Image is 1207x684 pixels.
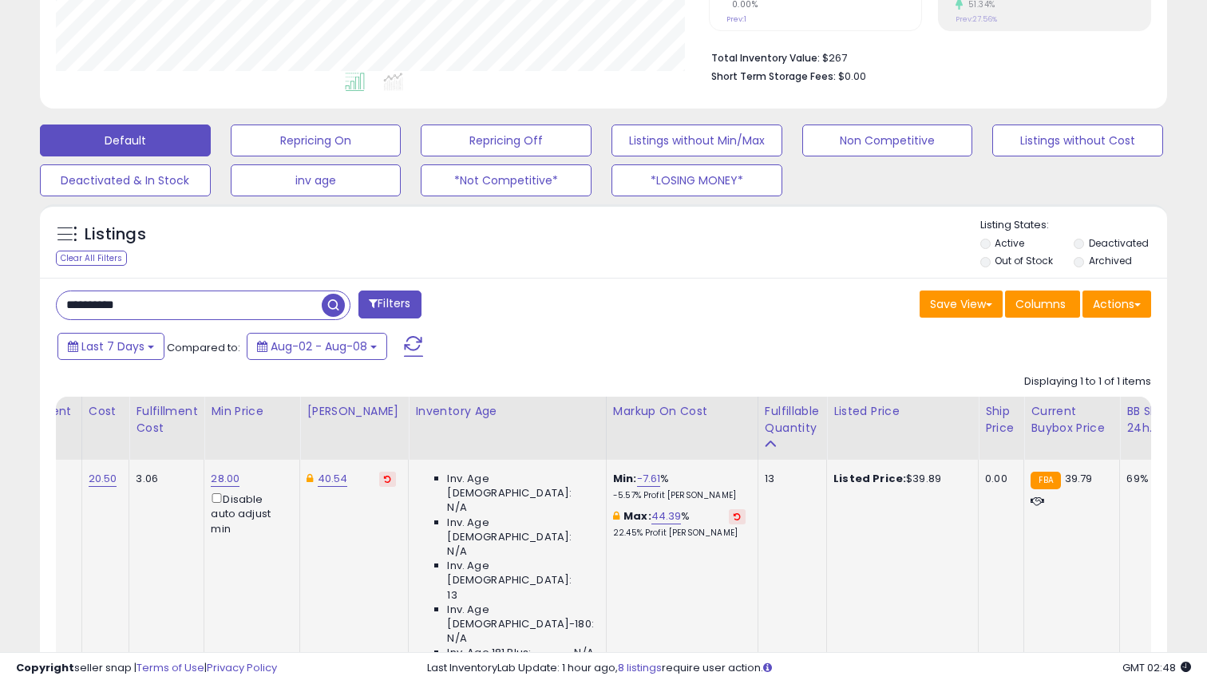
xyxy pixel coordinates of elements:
[995,236,1024,250] label: Active
[711,69,836,83] b: Short Term Storage Fees:
[271,338,367,354] span: Aug-02 - Aug-08
[16,661,277,676] div: seller snap | |
[56,251,127,266] div: Clear All Filters
[447,631,466,646] span: N/A
[1082,291,1151,318] button: Actions
[211,490,287,536] div: Disable auto adjust min
[1089,236,1149,250] label: Deactivated
[920,291,1003,318] button: Save View
[167,340,240,355] span: Compared to:
[765,472,814,486] div: 13
[231,164,402,196] button: inv age
[711,51,820,65] b: Total Inventory Value:
[1015,296,1066,312] span: Columns
[1126,472,1179,486] div: 69%
[447,588,457,603] span: 13
[985,403,1017,437] div: Ship Price
[611,164,782,196] button: *LOSING MONEY*
[318,471,348,487] a: 40.54
[447,500,466,515] span: N/A
[765,403,820,437] div: Fulfillable Quantity
[613,509,746,539] div: %
[358,291,421,318] button: Filters
[613,472,746,501] div: %
[1065,471,1093,486] span: 39.79
[574,646,593,660] span: N/A
[611,125,782,156] button: Listings without Min/Max
[85,223,146,246] h5: Listings
[16,660,74,675] strong: Copyright
[10,403,74,420] div: Fulfillment
[1031,472,1060,489] small: FBA
[136,403,197,437] div: Fulfillment Cost
[833,471,906,486] b: Listed Price:
[247,333,387,360] button: Aug-02 - Aug-08
[427,661,1191,676] div: Last InventoryLab Update: 1 hour ago, require user action.
[447,472,593,500] span: Inv. Age [DEMOGRAPHIC_DATA]:
[651,508,682,524] a: 44.39
[995,254,1053,267] label: Out of Stock
[447,559,593,587] span: Inv. Age [DEMOGRAPHIC_DATA]:
[211,471,239,487] a: 28.00
[711,47,1139,66] li: $267
[1089,254,1132,267] label: Archived
[613,471,637,486] b: Min:
[1024,374,1151,389] div: Displaying 1 to 1 of 1 items
[618,660,662,675] a: 8 listings
[637,471,661,487] a: -7.61
[447,516,593,544] span: Inv. Age [DEMOGRAPHIC_DATA]:
[447,603,593,631] span: Inv. Age [DEMOGRAPHIC_DATA]-180:
[81,338,144,354] span: Last 7 Days
[802,125,973,156] button: Non Competitive
[956,14,997,24] small: Prev: 27.56%
[307,403,402,420] div: [PERSON_NAME]
[623,508,651,524] b: Max:
[231,125,402,156] button: Repricing On
[1126,403,1185,437] div: BB Share 24h.
[415,403,599,420] div: Inventory Age
[207,660,277,675] a: Privacy Policy
[89,403,123,420] div: Cost
[40,125,211,156] button: Default
[447,544,466,559] span: N/A
[40,164,211,196] button: Deactivated & In Stock
[421,125,592,156] button: Repricing Off
[726,14,746,24] small: Prev: 1
[992,125,1163,156] button: Listings without Cost
[980,218,1168,233] p: Listing States:
[613,490,746,501] p: -5.57% Profit [PERSON_NAME]
[136,472,192,486] div: 3.06
[985,472,1011,486] div: 0.00
[833,472,966,486] div: $39.89
[57,333,164,360] button: Last 7 Days
[1031,403,1113,437] div: Current Buybox Price
[613,403,751,420] div: Markup on Cost
[421,164,592,196] button: *Not Competitive*
[1005,291,1080,318] button: Columns
[211,403,293,420] div: Min Price
[89,471,117,487] a: 20.50
[838,69,866,84] span: $0.00
[613,528,746,539] p: 22.45% Profit [PERSON_NAME]
[1122,660,1191,675] span: 2025-08-16 02:48 GMT
[833,403,972,420] div: Listed Price
[137,660,204,675] a: Terms of Use
[606,397,758,460] th: The percentage added to the cost of goods (COGS) that forms the calculator for Min & Max prices.
[447,646,531,660] span: Inv. Age 181 Plus:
